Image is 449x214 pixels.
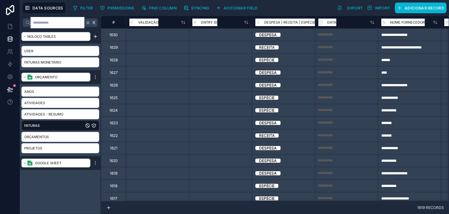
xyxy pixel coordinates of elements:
[259,45,275,49] div: Receita
[259,121,277,125] div: Despesa
[110,183,117,189] div: 1618
[110,196,117,201] div: 1617
[259,33,277,37] div: Despesa
[109,158,118,163] div: 1620
[327,19,336,25] span: Data
[32,6,63,10] span: Data Sources
[110,58,118,63] div: 1628
[138,19,158,25] span: Validação
[259,83,277,87] div: Despesa
[335,3,365,13] button: Export
[390,19,425,25] span: Nome Fornecedor
[395,3,446,13] button: Adicionar record
[365,3,392,13] button: Import
[106,20,121,25] div: #
[139,3,179,13] button: Find column
[201,19,217,25] span: Entry ID
[110,121,118,126] div: 1623
[110,133,118,138] div: 1622
[259,96,275,100] div: Espécie
[214,3,260,13] button: Adicionar field
[149,6,177,10] span: Find column
[347,6,363,10] span: Export
[181,3,214,13] a: Syncing
[259,108,275,112] div: Espécie
[375,6,390,10] span: Import
[259,159,277,163] div: Despesa
[259,70,277,75] div: Despesa
[259,146,277,150] div: Despesa
[23,3,65,13] button: Data Sources
[224,6,258,10] span: Adicionar field
[264,19,315,25] span: Despesa | Receita | Espécie
[392,3,446,13] a: Adicionar record
[92,20,96,25] span: K
[110,83,118,88] div: 1626
[110,70,118,75] div: 1627
[110,171,117,176] div: 1619
[110,45,118,50] div: 1629
[259,196,275,200] div: Espécie
[110,95,118,100] div: 1625
[259,171,277,175] div: Despesa
[98,3,136,13] button: Permissions
[98,3,139,13] a: Permissions
[107,6,134,10] span: Permissions
[191,6,209,10] span: Syncing
[259,184,275,188] div: Espécie
[110,146,117,151] div: 1621
[109,108,118,113] div: 1624
[71,3,95,13] button: Filter
[405,6,444,10] span: Adicionar record
[259,58,275,62] div: Espécie
[181,3,211,13] button: Syncing
[259,133,275,138] div: Receita
[80,6,93,10] span: Filter
[109,32,118,37] div: 1630
[417,206,444,210] span: 1619 records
